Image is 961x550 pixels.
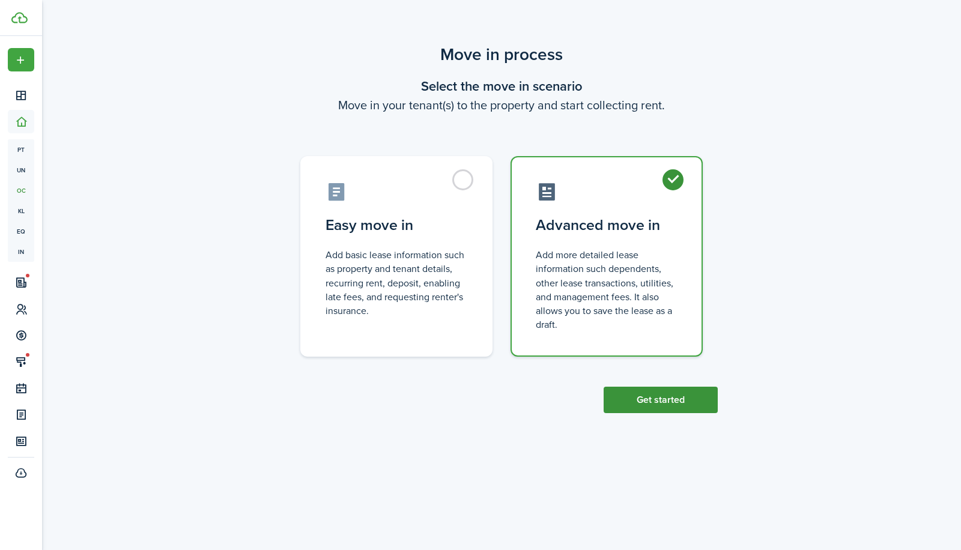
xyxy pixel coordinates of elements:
a: eq [8,221,34,241]
img: TenantCloud [11,12,28,23]
wizard-step-header-title: Select the move in scenario [285,76,718,96]
button: Get started [604,387,718,413]
scenario-title: Move in process [285,42,718,67]
control-radio-card-description: Add more detailed lease information such dependents, other lease transactions, utilities, and man... [536,248,678,331]
a: kl [8,201,34,221]
control-radio-card-description: Add basic lease information such as property and tenant details, recurring rent, deposit, enablin... [326,248,467,318]
control-radio-card-title: Advanced move in [536,214,678,236]
button: Open menu [8,48,34,71]
control-radio-card-title: Easy move in [326,214,467,236]
a: pt [8,139,34,160]
wizard-step-header-description: Move in your tenant(s) to the property and start collecting rent. [285,96,718,114]
a: oc [8,180,34,201]
a: in [8,241,34,262]
a: un [8,160,34,180]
